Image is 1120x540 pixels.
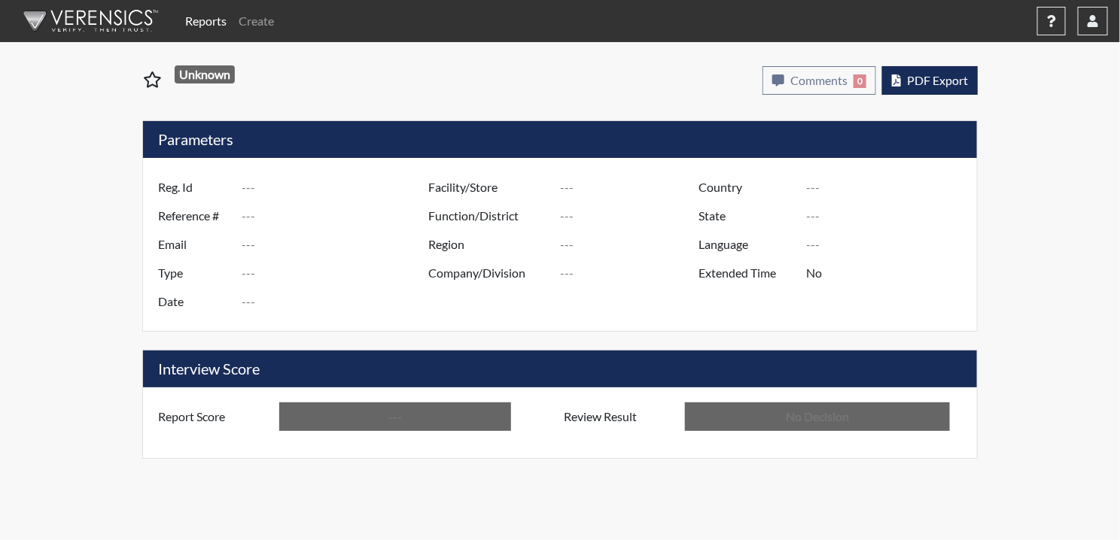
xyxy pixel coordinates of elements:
[147,202,242,230] label: Reference #
[882,66,978,95] button: PDF Export
[147,230,242,259] label: Email
[688,173,807,202] label: Country
[560,259,703,287] input: ---
[147,287,242,316] label: Date
[242,287,432,316] input: ---
[233,6,280,36] a: Create
[143,121,977,158] h5: Parameters
[854,74,866,88] span: 0
[417,202,560,230] label: Function/District
[560,230,703,259] input: ---
[807,202,973,230] input: ---
[242,259,432,287] input: ---
[807,230,973,259] input: ---
[552,402,685,431] label: Review Result
[147,402,279,431] label: Report Score
[242,173,432,202] input: ---
[179,6,233,36] a: Reports
[147,173,242,202] label: Reg. Id
[560,202,703,230] input: ---
[175,65,236,83] span: Unknown
[907,73,968,87] span: PDF Export
[417,173,560,202] label: Facility/Store
[688,259,807,287] label: Extended Time
[560,173,703,202] input: ---
[417,230,560,259] label: Region
[242,202,432,230] input: ---
[688,230,807,259] label: Language
[417,259,560,287] label: Company/Division
[143,350,977,387] h5: Interview Score
[807,259,973,287] input: ---
[279,402,511,431] input: ---
[807,173,973,202] input: ---
[762,66,876,95] button: Comments0
[790,73,848,87] span: Comments
[685,402,950,431] input: No Decision
[688,202,807,230] label: State
[147,259,242,287] label: Type
[242,230,432,259] input: ---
